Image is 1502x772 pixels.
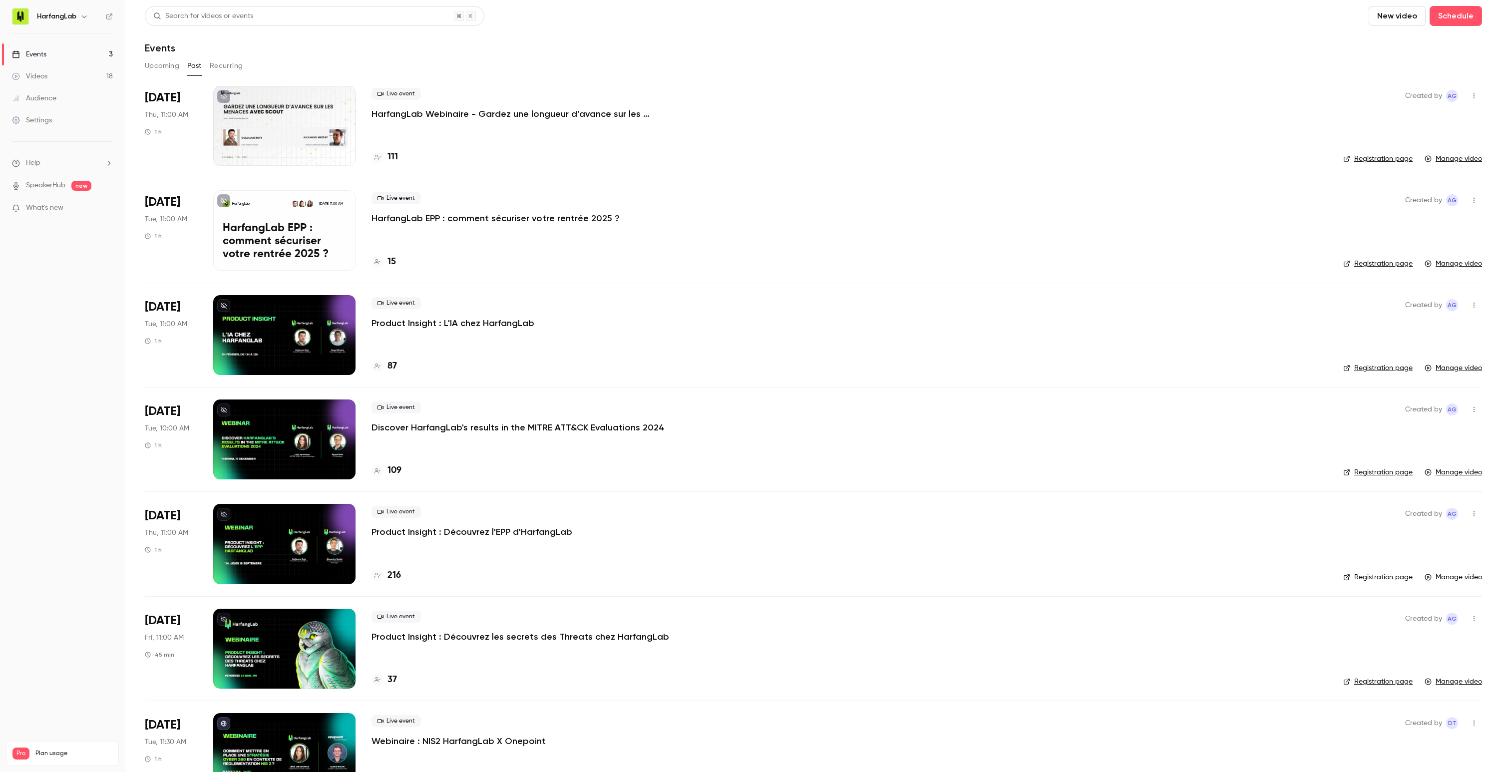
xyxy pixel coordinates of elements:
h6: HarfangLab [37,11,76,21]
a: Discover HarfangLab's results in the MITRE ATT&CK Evaluations 2024 [372,421,665,433]
iframe: Noticeable Trigger [101,204,113,213]
a: 109 [372,464,401,477]
span: Created by [1405,299,1442,311]
span: Live event [372,401,421,413]
div: May 24 Fri, 11:00 AM (Europe/Paris) [145,609,197,689]
span: What's new [26,203,63,213]
h4: 87 [387,360,397,373]
span: [DATE] [145,90,180,106]
span: Live event [372,192,421,204]
span: AG [1448,90,1457,102]
span: Plan usage [35,750,112,758]
div: Dec 17 Tue, 10:00 AM (Europe/Paris) [145,399,197,479]
span: Tue, 11:30 AM [145,737,186,747]
span: Alexandre Gestat [1446,613,1458,625]
div: Audience [12,93,56,103]
span: DT [1448,717,1457,729]
span: Thu, 11:00 AM [145,528,188,538]
a: Registration page [1343,363,1413,373]
a: SpeakerHub [26,180,65,191]
a: Registration page [1343,154,1413,164]
span: Domitille Trouvat [1446,717,1458,729]
button: Past [187,58,202,74]
p: HarfangLab EPP : comment sécuriser votre rentrée 2025 ? [223,222,346,261]
a: Product Insight : Découvrez l'EPP d'HarfangLab [372,526,572,538]
a: Registration page [1343,259,1413,269]
a: HarfangLab EPP : comment sécuriser votre rentrée 2025 ? [372,212,620,224]
span: Alexandre Gestat [1446,508,1458,520]
div: 1 h [145,546,162,554]
button: Recurring [210,58,243,74]
div: Videos [12,71,47,81]
span: Tue, 11:00 AM [145,214,187,224]
div: 1 h [145,232,162,240]
img: Clothilde Fourdain [299,200,306,207]
h4: 37 [387,673,397,687]
img: Bastien Prodhomme [292,200,299,207]
div: Feb 4 Tue, 11:00 AM (Europe/Paris) [145,295,197,375]
div: Settings [12,115,52,125]
h4: 109 [387,464,401,477]
span: Tue, 11:00 AM [145,319,187,329]
div: Events [12,49,46,59]
a: Manage video [1425,154,1482,164]
span: Alexandre Gestat [1446,299,1458,311]
span: Help [26,158,40,168]
span: Live event [372,715,421,727]
a: 15 [372,255,396,269]
div: 45 min [145,651,174,659]
span: Created by [1405,194,1442,206]
a: Manage video [1425,677,1482,687]
span: Created by [1405,90,1442,102]
a: Product Insight : Découvrez les secrets des Threats chez HarfangLab [372,631,669,643]
h4: 216 [387,569,401,582]
div: 1 h [145,441,162,449]
a: 216 [372,569,401,582]
span: Created by [1405,613,1442,625]
div: 1 h [145,337,162,345]
a: Registration page [1343,572,1413,582]
span: [DATE] [145,613,180,629]
span: [DATE] [145,717,180,733]
a: Registration page [1343,677,1413,687]
span: Alexandre Gestat [1446,403,1458,415]
span: Created by [1405,508,1442,520]
div: 1 h [145,755,162,763]
span: AG [1448,508,1457,520]
a: HarfangLab EPP : comment sécuriser votre rentrée 2025 ?HarfangLabLéna JakubowiczClothilde Fourdai... [213,190,356,270]
span: Live event [372,297,421,309]
a: Manage video [1425,259,1482,269]
h1: Events [145,42,175,54]
button: Schedule [1430,6,1482,26]
span: Thu, 11:00 AM [145,110,188,120]
button: New video [1369,6,1426,26]
span: Live event [372,611,421,623]
span: Alexandre Gestat [1446,90,1458,102]
span: Created by [1405,717,1442,729]
span: Pro [12,748,29,760]
a: Webinaire : NIS2 HarfangLab X Onepoint [372,735,546,747]
h4: 111 [387,150,398,164]
a: Product Insight : L'IA chez HarfangLab [372,317,534,329]
div: Oct 9 Thu, 11:00 AM (Europe/Paris) [145,86,197,166]
a: 87 [372,360,397,373]
a: 37 [372,673,397,687]
span: AG [1448,613,1457,625]
span: [DATE] [145,403,180,419]
span: Alexandre Gestat [1446,194,1458,206]
span: [DATE] [145,508,180,524]
a: HarfangLab Webinaire - Gardez une longueur d’avance sur les menaces avec HarfangLab Scout [372,108,671,120]
span: new [71,181,91,191]
div: Sep 19 Thu, 11:00 AM (Europe/Paris) [145,504,197,584]
button: Upcoming [145,58,179,74]
div: 1 h [145,128,162,136]
a: Manage video [1425,467,1482,477]
div: Search for videos or events [153,11,253,21]
li: help-dropdown-opener [12,158,113,168]
img: Léna Jakubowicz [306,200,313,207]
